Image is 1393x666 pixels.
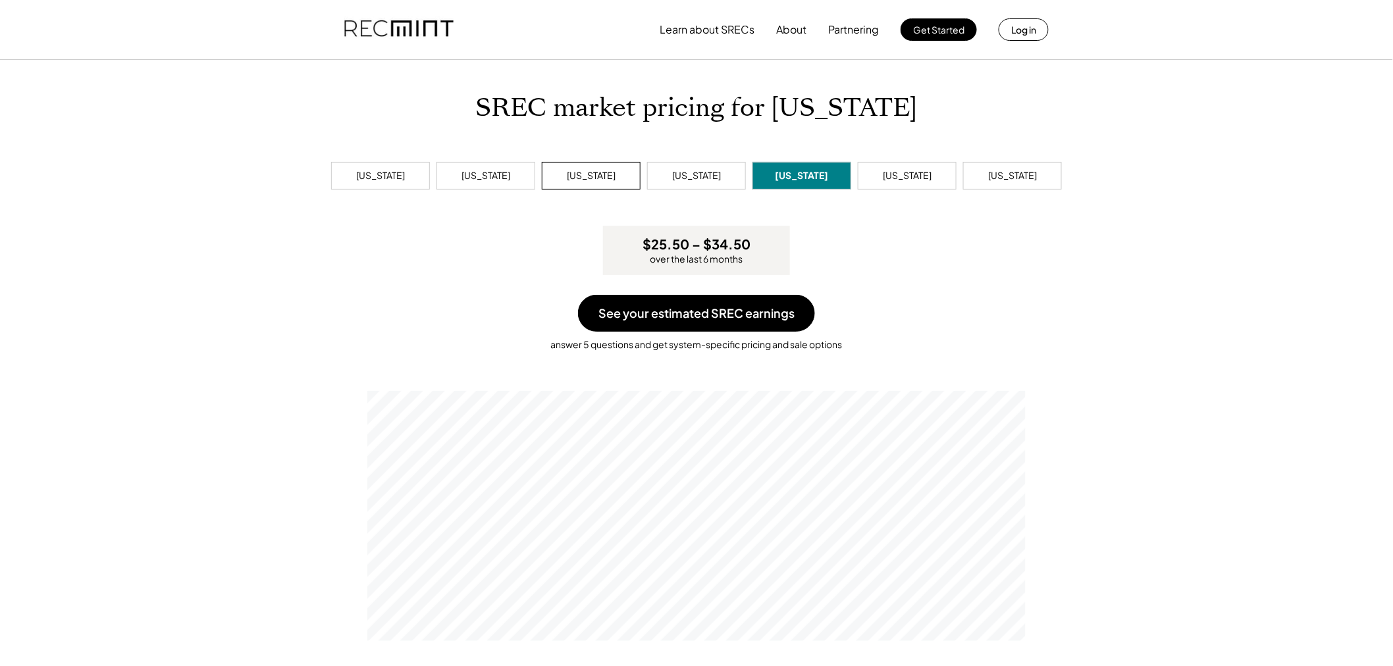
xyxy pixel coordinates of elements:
div: over the last 6 months [650,253,743,266]
div: [US_STATE] [988,169,1037,182]
div: [US_STATE] [356,169,405,182]
div: [US_STATE] [567,169,616,182]
div: answer 5 questions and get system-specific pricing and sale options [13,332,1380,351]
button: About [776,16,806,43]
button: Learn about SRECs [660,16,754,43]
button: Log in [999,18,1049,41]
div: [US_STATE] [672,169,721,182]
h1: SREC market pricing for [US_STATE] [475,93,918,124]
button: Get Started [901,18,977,41]
img: recmint-logotype%403x.png [344,7,454,52]
h3: $25.50 – $34.50 [643,236,750,253]
div: [US_STATE] [775,169,829,182]
div: [US_STATE] [461,169,510,182]
button: Partnering [828,16,879,43]
button: See your estimated SREC earnings [578,295,815,332]
div: [US_STATE] [883,169,932,182]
